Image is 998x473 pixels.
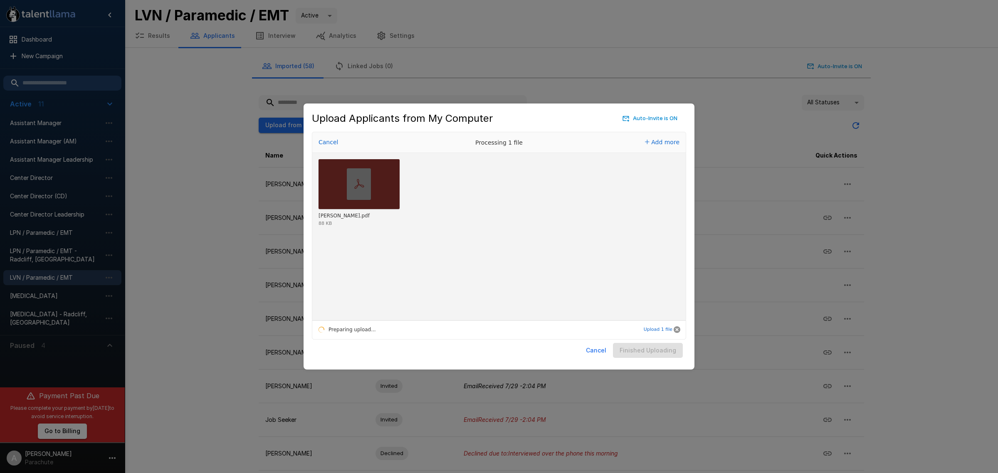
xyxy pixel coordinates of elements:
[651,139,679,145] span: Add more
[312,132,686,340] div: Uppy Dashboard
[319,213,370,219] div: Joshua-Still.pdf
[312,112,493,125] h5: Upload Applicants from My Computer
[674,326,680,333] button: Cancel
[319,221,332,226] div: 88 KB
[583,343,610,358] button: Cancel
[642,136,683,148] button: Add more files
[312,320,376,339] div: Preparing upload...
[621,112,679,125] button: Auto-Invite is ON
[437,132,561,153] div: Processing 1 file
[644,321,672,338] button: Upload 1 file
[316,136,341,148] button: Cancel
